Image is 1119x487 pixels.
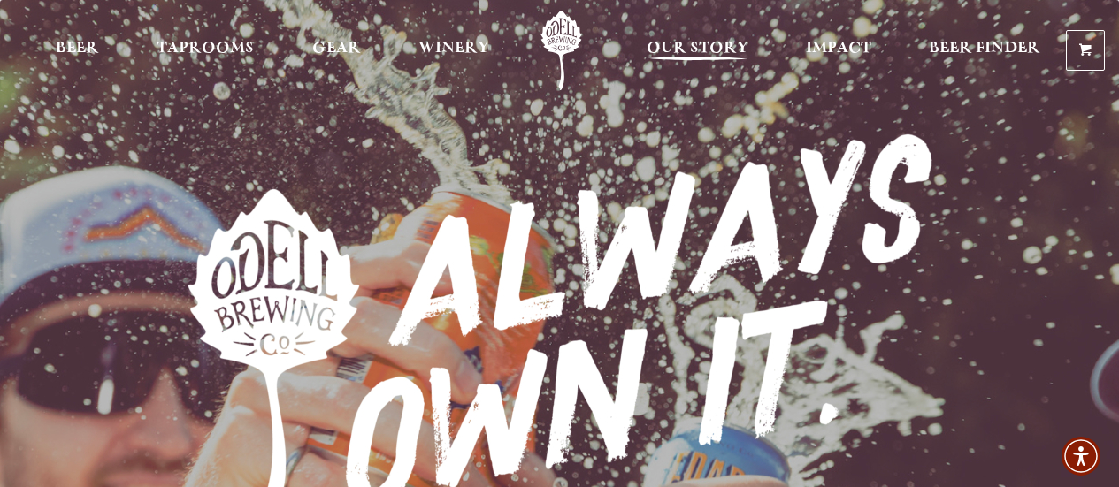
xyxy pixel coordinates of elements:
span: Impact [806,42,871,56]
div: Accessibility Menu [1062,437,1100,476]
span: Beer Finder [929,42,1040,56]
a: Beer [44,11,111,90]
a: Our Story [635,11,760,90]
a: Beer Finder [917,11,1052,90]
a: Gear [301,11,372,90]
span: Beer [56,42,99,56]
span: Gear [312,42,361,56]
a: Odell Home [528,11,594,90]
a: Impact [794,11,883,90]
span: Taprooms [157,42,254,56]
a: Taprooms [145,11,265,90]
span: Our Story [647,42,748,56]
span: Winery [418,42,489,56]
a: Winery [407,11,501,90]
